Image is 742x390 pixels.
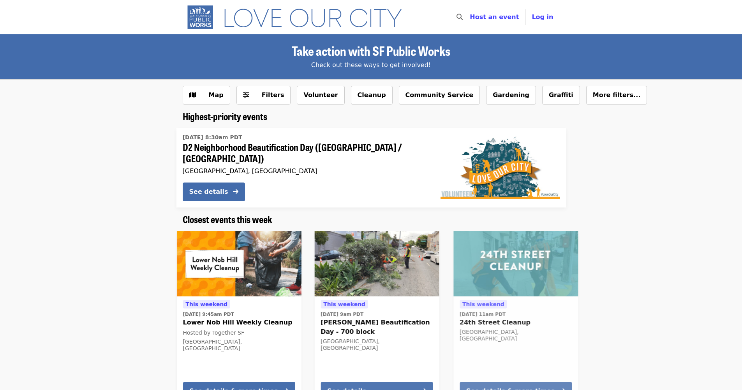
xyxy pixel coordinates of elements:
button: Graffiti [542,86,580,105]
button: Volunteer [297,86,344,105]
div: [GEOGRAPHIC_DATA], [GEOGRAPHIC_DATA] [183,167,428,175]
button: Cleanup [351,86,393,105]
i: map icon [189,91,196,99]
div: [GEOGRAPHIC_DATA], [GEOGRAPHIC_DATA] [183,339,295,352]
div: [GEOGRAPHIC_DATA], [GEOGRAPHIC_DATA] [321,338,433,351]
time: [DATE] 9am PDT [321,311,363,318]
i: arrow-right icon [233,188,238,195]
button: See details [183,183,245,201]
i: sliders-h icon [243,91,249,99]
button: Show map view [183,86,230,105]
div: See details [189,187,228,197]
span: [PERSON_NAME] Beautification Day - 700 block [321,318,433,337]
button: More filters... [586,86,647,105]
i: search icon [456,13,463,21]
a: Host an event [470,13,519,21]
span: Closest events this week [183,212,272,226]
span: This weekend [323,301,365,307]
button: Gardening [486,86,536,105]
img: SF Public Works - Home [183,5,414,30]
img: Lower Nob Hill Weekly Cleanup organized by Together SF [176,231,301,297]
time: [DATE] 8:30am PDT [183,133,242,142]
time: [DATE] 9:45am PDT [183,311,234,318]
span: Map [209,91,224,99]
a: Closest events this week [183,214,272,225]
button: Filters (0 selected) [236,86,291,105]
time: [DATE] 11am PDT [460,311,506,318]
span: Highest-priority events [183,109,267,123]
span: More filters... [593,91,641,99]
span: D2 Neighborhood Beautification Day ([GEOGRAPHIC_DATA] / [GEOGRAPHIC_DATA]) [183,142,428,164]
img: D2 Neighborhood Beautification Day (Russian Hill / Fillmore) organized by SF Public Works [441,136,560,199]
span: Take action with SF Public Works [292,41,450,60]
img: 24th Street Cleanup organized by SF Public Works [453,231,578,297]
span: Log in [532,13,553,21]
div: [GEOGRAPHIC_DATA], [GEOGRAPHIC_DATA] [460,329,572,342]
span: Hosted by Together SF [183,330,244,336]
button: Community Service [399,86,480,105]
span: 24th Street Cleanup [460,318,572,327]
span: Lower Nob Hill Weekly Cleanup [183,318,295,327]
input: Search [467,8,474,27]
div: Closest events this week [176,214,566,225]
span: This weekend [185,301,227,307]
button: Log in [525,9,559,25]
div: Check out these ways to get involved! [183,60,560,70]
a: See details for "D2 Neighborhood Beautification Day (Russian Hill / Fillmore)" [176,128,566,207]
span: Filters [262,91,284,99]
img: Guerrero Beautification Day - 700 block organized by SF Public Works [314,231,439,297]
span: This weekend [462,301,504,307]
